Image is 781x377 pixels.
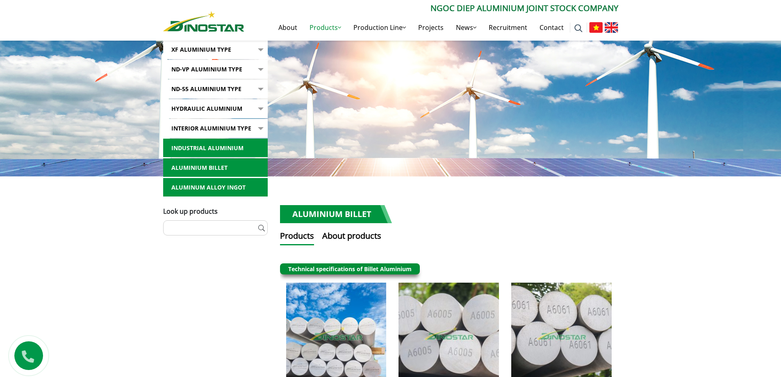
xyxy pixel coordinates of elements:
[589,22,603,33] img: Tiếng Việt
[303,14,347,41] a: Products
[163,119,268,138] a: Interior Aluminium Type
[163,139,268,158] a: Industrial aluminium
[163,178,268,197] a: Aluminum alloy ingot
[272,14,303,41] a: About
[163,99,268,118] a: Hydraulic Aluminium
[244,2,618,14] p: Ngoc Diep Aluminium Joint Stock Company
[163,80,268,98] a: ND-55 Aluminium type
[163,158,268,177] a: Aluminium billet
[280,230,314,245] button: Products
[163,11,244,32] img: Nhôm Dinostar
[163,60,268,79] a: ND-VP Aluminium type
[605,22,618,33] img: English
[450,14,483,41] a: News
[163,40,268,59] a: XF Aluminium type
[412,14,450,41] a: Projects
[574,24,583,32] img: search
[280,205,392,223] h1: Aluminium billet
[163,207,218,216] span: Look up products
[483,14,533,41] a: Recruitment
[322,230,381,245] button: About products
[347,14,412,41] a: Production Line
[288,265,412,273] a: Technical specifications of Billet Aluminium
[533,14,570,41] a: Contact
